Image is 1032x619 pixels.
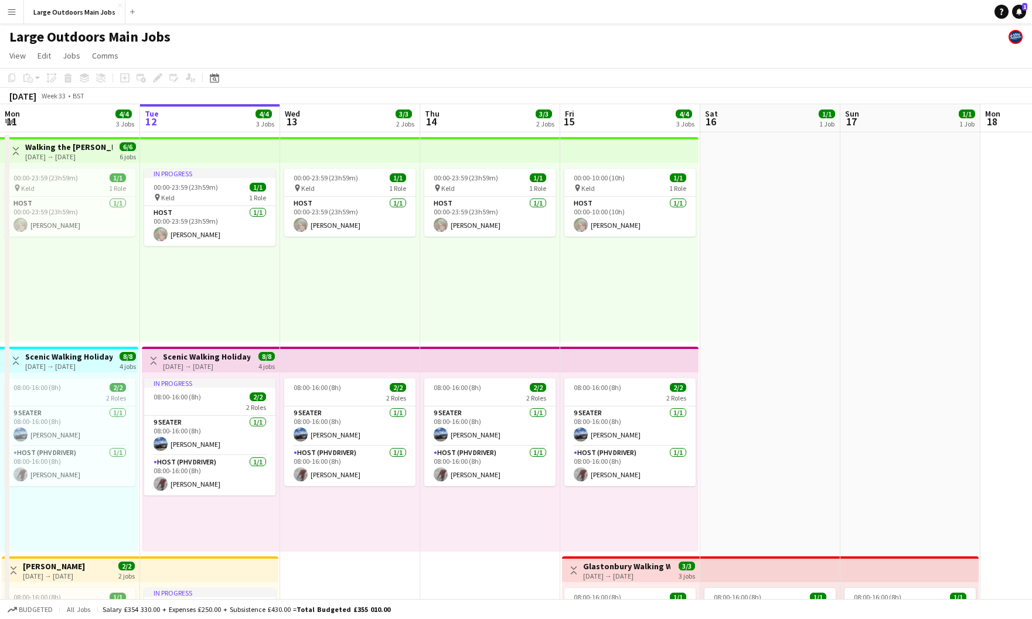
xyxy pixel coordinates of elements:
[854,593,901,601] span: 08:00-16:00 (8h)
[563,115,574,128] span: 15
[389,184,406,193] span: 1 Role
[581,184,595,193] span: Keld
[144,378,275,495] app-job-card: In progress08:00-16:00 (8h)2/22 Roles9 Seater1/108:00-16:00 (8h)[PERSON_NAME]Host (PHV Driver)1/1...
[530,383,546,392] span: 2/2
[258,352,275,361] span: 8/8
[564,169,696,237] app-job-card: 00:00-10:00 (10h)1/1 Keld1 RoleHost1/100:00-10:00 (10h)[PERSON_NAME]
[92,50,118,61] span: Comms
[4,446,135,486] app-card-role: Host (PHV Driver)1/108:00-16:00 (8h)[PERSON_NAME]
[258,361,275,371] div: 4 jobs
[256,119,274,128] div: 3 Jobs
[143,115,159,128] span: 12
[1009,30,1023,44] app-user-avatar: Large Outdoors Office
[424,446,556,486] app-card-role: Host (PHV Driver)1/108:00-16:00 (8h)[PERSON_NAME]
[424,378,556,486] div: 08:00-16:00 (8h)2/22 Roles9 Seater1/108:00-16:00 (8h)[PERSON_NAME]Host (PHV Driver)1/108:00-16:00...
[819,119,835,128] div: 1 Job
[536,110,552,118] span: 3/3
[256,110,272,118] span: 4/4
[284,406,415,446] app-card-role: 9 Seater1/108:00-16:00 (8h)[PERSON_NAME]
[583,572,670,580] div: [DATE] → [DATE]
[39,91,68,100] span: Week 33
[670,593,686,601] span: 1/1
[283,115,300,128] span: 13
[110,383,126,392] span: 2/2
[679,570,695,580] div: 3 jobs
[21,184,35,193] span: Keld
[564,406,696,446] app-card-role: 9 Seater1/108:00-16:00 (8h)[PERSON_NAME]
[843,115,859,128] span: 17
[390,383,406,392] span: 2/2
[13,383,61,392] span: 08:00-16:00 (8h)
[669,184,686,193] span: 1 Role
[161,193,175,202] span: Keld
[4,378,135,486] div: 08:00-16:00 (8h)2/22 Roles9 Seater1/108:00-16:00 (8h)[PERSON_NAME]Host (PHV Driver)1/108:00-16:00...
[13,593,61,601] span: 08:00-16:00 (8h)
[386,394,406,402] span: 2 Roles
[87,48,123,63] a: Comms
[424,169,556,237] app-job-card: 00:00-23:59 (23h59m)1/1 Keld1 RoleHost1/100:00-23:59 (23h59m)[PERSON_NAME]
[110,593,126,601] span: 1/1
[5,108,20,119] span: Mon
[110,173,126,182] span: 1/1
[959,110,975,118] span: 1/1
[574,383,621,392] span: 08:00-16:00 (8h)
[5,48,30,63] a: View
[423,115,440,128] span: 14
[246,403,266,412] span: 2 Roles
[23,572,85,580] div: [DATE] → [DATE]
[250,392,266,401] span: 2/2
[536,119,554,128] div: 2 Jobs
[434,383,481,392] span: 08:00-16:00 (8h)
[9,28,171,46] h1: Large Outdoors Main Jobs
[250,183,266,191] span: 1/1
[294,383,341,392] span: 08:00-16:00 (8h)
[703,115,718,128] span: 16
[103,605,390,614] div: Salary £354 330.00 + Expenses £250.00 + Subsistence £430.00 =
[670,383,686,392] span: 2/2
[145,108,159,119] span: Tue
[64,605,93,614] span: All jobs
[676,110,692,118] span: 4/4
[425,108,440,119] span: Thu
[9,50,26,61] span: View
[705,108,718,119] span: Sat
[25,362,113,371] div: [DATE] → [DATE]
[1022,3,1027,11] span: 1
[120,361,136,371] div: 4 jobs
[144,169,275,246] app-job-card: In progress00:00-23:59 (23h59m)1/1 Keld1 RoleHost1/100:00-23:59 (23h59m)[PERSON_NAME]
[714,593,761,601] span: 08:00-16:00 (8h)
[424,406,556,446] app-card-role: 9 Seater1/108:00-16:00 (8h)[PERSON_NAME]
[434,173,498,182] span: 00:00-23:59 (23h59m)
[294,173,358,182] span: 00:00-23:59 (23h59m)
[284,378,415,486] app-job-card: 08:00-16:00 (8h)2/22 Roles9 Seater1/108:00-16:00 (8h)[PERSON_NAME]Host (PHV Driver)1/108:00-16:00...
[25,152,113,161] div: [DATE] → [DATE]
[959,119,975,128] div: 1 Job
[564,446,696,486] app-card-role: Host (PHV Driver)1/108:00-16:00 (8h)[PERSON_NAME]
[144,206,275,246] app-card-role: Host1/100:00-23:59 (23h59m)[PERSON_NAME]
[4,406,135,446] app-card-role: 9 Seater1/108:00-16:00 (8h)[PERSON_NAME]
[284,169,415,237] app-job-card: 00:00-23:59 (23h59m)1/1 Keld1 RoleHost1/100:00-23:59 (23h59m)[PERSON_NAME]
[3,115,20,128] span: 11
[9,90,36,102] div: [DATE]
[284,446,415,486] app-card-role: Host (PHV Driver)1/108:00-16:00 (8h)[PERSON_NAME]
[120,151,136,161] div: 6 jobs
[441,184,455,193] span: Keld
[118,570,135,580] div: 2 jobs
[574,173,625,182] span: 00:00-10:00 (10h)
[670,173,686,182] span: 1/1
[583,561,670,572] h3: Glastonbury Walking Weekend - Explore Myths & Legends
[564,197,696,237] app-card-role: Host1/100:00-10:00 (10h)[PERSON_NAME]
[4,169,135,237] app-job-card: 00:00-23:59 (23h59m)1/1 Keld1 RoleHost1/100:00-23:59 (23h59m)[PERSON_NAME]
[301,184,315,193] span: Keld
[396,110,412,118] span: 3/3
[63,50,80,61] span: Jobs
[985,108,1000,119] span: Mon
[564,378,696,486] app-job-card: 08:00-16:00 (8h)2/22 Roles9 Seater1/108:00-16:00 (8h)[PERSON_NAME]Host (PHV Driver)1/108:00-16:00...
[530,173,546,182] span: 1/1
[144,169,275,178] div: In progress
